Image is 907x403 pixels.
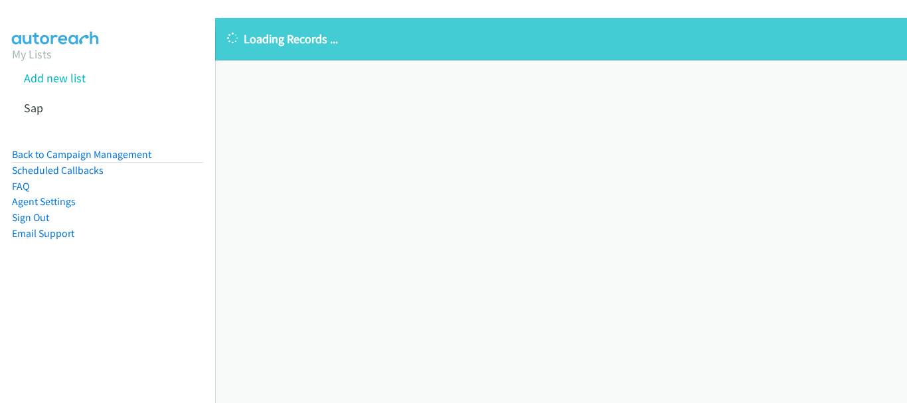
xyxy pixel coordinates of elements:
[12,164,104,177] a: Scheduled Callbacks
[12,227,74,240] a: Email Support
[24,100,43,116] a: Sap
[12,148,151,161] a: Back to Campaign Management
[227,30,895,48] p: Loading Records ...
[12,211,49,224] a: Sign Out
[12,180,29,193] a: FAQ
[24,70,86,86] a: Add new list
[12,195,76,208] a: Agent Settings
[12,46,52,62] a: My Lists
